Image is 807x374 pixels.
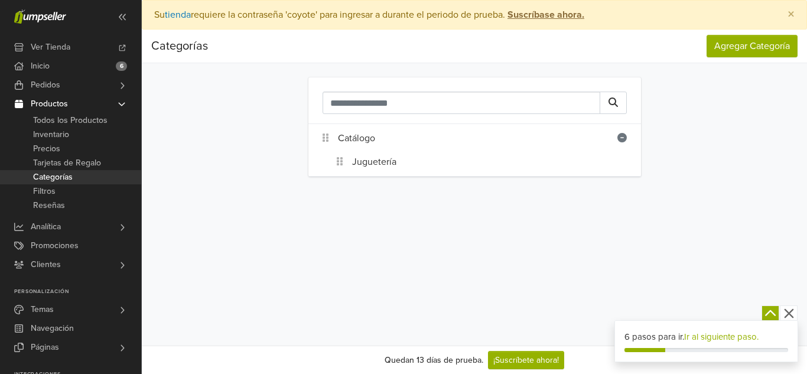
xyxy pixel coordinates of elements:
[33,142,60,156] span: Precios
[31,95,68,113] span: Productos
[385,354,483,366] div: Quedan 13 días de prueba.
[31,338,59,357] span: Páginas
[788,6,795,23] span: ×
[33,113,108,128] span: Todos los Productos
[165,9,191,21] a: tienda
[31,236,79,255] span: Promociones
[31,57,50,76] span: Inicio
[776,1,806,29] button: Close
[707,35,798,57] button: Agregar Categoría
[338,131,375,145] a: Catálogo
[31,38,70,57] span: Ver Tienda
[352,155,396,169] a: Juguetería
[33,170,73,184] span: Categorías
[31,319,74,338] span: Navegación
[31,255,61,274] span: Clientes
[33,199,65,213] span: Reseñas
[31,217,61,236] span: Analítica
[31,76,60,95] span: Pedidos
[33,184,56,199] span: Filtros
[33,156,101,170] span: Tarjetas de Regalo
[33,128,69,142] span: Inventario
[505,9,584,21] a: Suscríbase ahora.
[624,330,789,344] div: 6 pasos para ir.
[507,9,584,21] strong: Suscríbase ahora.
[151,34,208,58] span: Categorías
[488,351,564,369] a: ¡Suscríbete ahora!
[684,331,759,342] a: Ir al siguiente paso.
[14,288,141,295] p: Personalización
[116,61,127,71] span: 6
[31,300,54,319] span: Temas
